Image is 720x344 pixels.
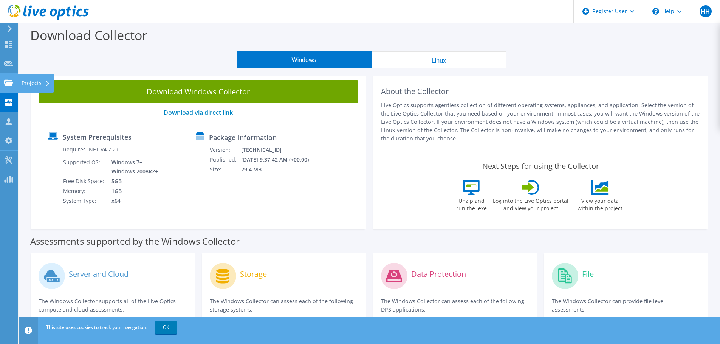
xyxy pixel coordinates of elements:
a: Download Windows Collector [39,80,358,103]
div: Projects [18,74,54,93]
td: Version: [209,145,241,155]
label: Download Collector [30,26,147,44]
label: System Prerequisites [63,133,132,141]
p: Live Optics supports agentless collection of different operating systems, appliances, and applica... [381,101,701,143]
button: Windows [237,51,372,68]
td: 29.4 MB [241,165,319,174]
td: Published: [209,155,241,165]
p: The Windows Collector can provide file level assessments. [552,297,700,314]
button: Linux [372,51,506,68]
label: Storage [240,270,267,278]
a: OK [155,321,177,334]
td: 1GB [106,186,159,196]
label: Package Information [209,134,277,141]
label: View your data within the project [573,195,627,212]
label: File [582,270,594,278]
label: Unzip and run the .exe [454,195,489,212]
span: This site uses cookies to track your navigation. [46,324,147,330]
td: 5GB [106,176,159,186]
td: [TECHNICAL_ID] [241,145,319,155]
label: Assessments supported by the Windows Collector [30,238,240,245]
p: The Windows Collector can assess each of the following DPS applications. [381,297,530,314]
label: Next Steps for using the Collector [482,162,599,171]
td: [DATE] 9:37:42 AM (+00:00) [241,155,319,165]
a: Download via direct link [164,108,233,117]
label: Requires .NET V4.7.2+ [63,146,119,153]
td: x64 [106,196,159,206]
td: Supported OS: [63,157,106,176]
svg: \n [652,8,659,15]
span: HH [700,5,712,17]
p: The Windows Collector supports all of the Live Optics compute and cloud assessments. [39,297,187,314]
td: Free Disk Space: [63,176,106,186]
h2: About the Collector [381,87,701,96]
label: Server and Cloud [69,270,129,278]
td: System Type: [63,196,106,206]
label: Log into the Live Optics portal and view your project [492,195,569,212]
td: Size: [209,165,241,174]
td: Windows 7+ Windows 2008R2+ [106,157,159,176]
label: Data Protection [411,270,466,278]
p: The Windows Collector can assess each of the following storage systems. [210,297,358,314]
td: Memory: [63,186,106,196]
